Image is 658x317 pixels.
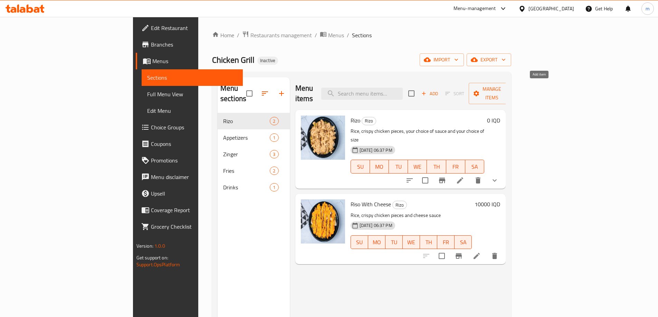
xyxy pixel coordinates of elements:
[352,31,372,39] span: Sections
[420,90,439,98] span: Add
[223,183,270,191] div: Drinks
[357,222,395,229] span: [DATE] 06:37 PM
[154,241,165,250] span: 1.0.0
[420,53,464,66] button: import
[270,184,278,191] span: 1
[136,53,243,69] a: Menus
[270,117,278,125] div: items
[486,172,503,189] button: show more
[147,73,237,82] span: Sections
[475,199,500,209] h6: 10000 IQD
[218,129,290,146] div: Appetizers1
[136,185,243,202] a: Upsell
[455,235,472,249] button: SA
[472,56,506,64] span: export
[404,86,419,101] span: Select section
[136,20,243,36] a: Edit Restaurant
[151,24,237,32] span: Edit Restaurant
[430,162,443,172] span: TH
[136,202,243,218] a: Coverage Report
[151,40,237,49] span: Branches
[347,31,349,39] li: /
[446,160,465,174] button: FR
[257,57,278,65] div: Inactive
[486,248,503,264] button: delete
[270,150,278,158] div: items
[646,5,650,12] span: m
[351,235,368,249] button: SU
[223,117,270,125] span: Rizo
[151,206,237,214] span: Coverage Report
[151,222,237,231] span: Grocery Checklist
[218,113,290,129] div: Rizo2
[403,235,420,249] button: WE
[454,4,496,13] div: Menu-management
[351,115,360,126] span: Rizo
[474,85,509,102] span: Manage items
[373,162,386,172] span: MO
[223,133,270,142] span: Appetizers
[136,36,243,53] a: Branches
[437,235,455,249] button: FR
[354,162,367,172] span: SU
[223,150,270,158] span: Zinger
[389,160,408,174] button: TU
[490,176,499,185] svg: Show Choices
[152,57,237,65] span: Menus
[270,118,278,125] span: 2
[473,252,481,260] a: Edit menu item
[257,85,273,102] span: Sort sections
[456,176,464,185] a: Edit menu item
[142,69,243,86] a: Sections
[151,140,237,148] span: Coupons
[371,237,383,247] span: MO
[393,201,407,209] span: Rizo
[218,110,290,198] nav: Menu sections
[151,189,237,198] span: Upsell
[420,235,437,249] button: TH
[362,117,376,125] span: Rizo
[368,235,385,249] button: MO
[212,52,255,68] span: Chicken Grill
[487,116,500,125] h6: 0 IQD
[392,201,407,209] div: Rizo
[242,86,257,101] span: Select all sections
[301,116,345,160] img: Rizo
[388,237,400,247] span: TU
[136,241,153,250] span: Version:
[270,151,278,158] span: 3
[427,160,446,174] button: TH
[321,88,403,100] input: search
[242,31,312,40] a: Restaurants management
[136,169,243,185] a: Menu disclaimer
[147,107,237,115] span: Edit Menu
[351,127,485,144] p: Rice, crispy chicken pieces, your choice of sauce and your choice of size
[351,160,370,174] button: SU
[351,211,472,220] p: Rice, crispy chicken pieces and cheese sauce
[408,160,427,174] button: WE
[136,218,243,235] a: Grocery Checklist
[434,172,450,189] button: Branch-specific-item
[351,199,391,209] span: Riso With Cheese
[320,31,344,40] a: Menus
[270,133,278,142] div: items
[315,31,317,39] li: /
[136,152,243,169] a: Promotions
[528,5,574,12] div: [GEOGRAPHIC_DATA]
[270,183,278,191] div: items
[223,167,270,175] div: Fries
[328,31,344,39] span: Menus
[357,147,395,153] span: [DATE] 06:37 PM
[468,162,481,172] span: SA
[218,146,290,162] div: Zinger3
[401,172,418,189] button: sort-choices
[136,260,180,269] a: Support.OpsPlatform
[440,237,452,247] span: FR
[142,86,243,102] a: Full Menu View
[457,237,469,247] span: SA
[370,160,389,174] button: MO
[151,173,237,181] span: Menu disclaimer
